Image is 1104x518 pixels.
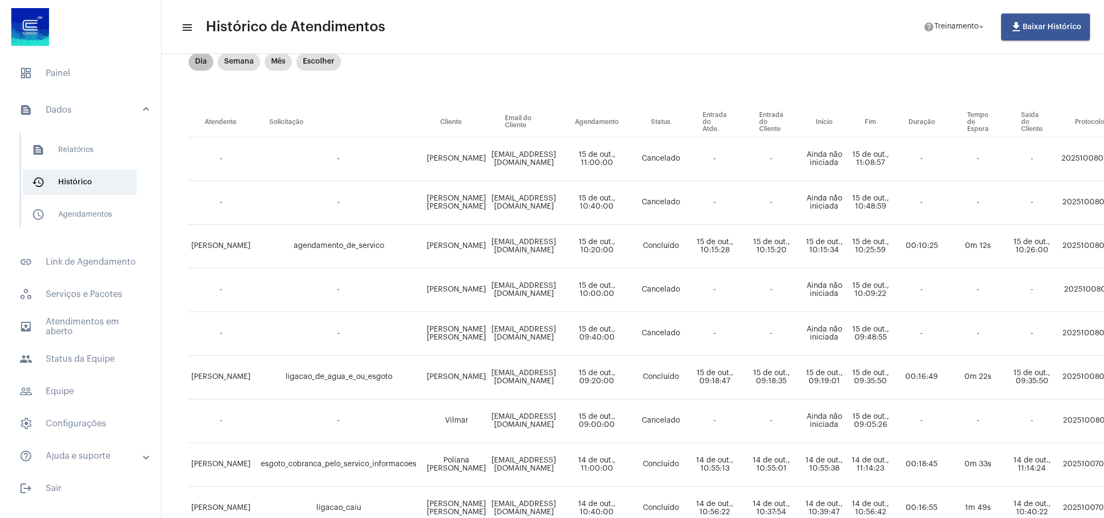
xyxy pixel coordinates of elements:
[1005,107,1059,137] th: Saída do Cliente
[253,107,424,137] th: Solicitação
[294,242,384,250] span: agendamento_de_servico
[849,137,892,181] td: 15 de out., 11:08:57
[559,225,635,268] td: 15 de out., 10:20:00
[32,176,45,189] mat-icon: sidenav icon
[218,53,260,71] mat-chip: Semana
[849,443,892,487] td: 14 de out., 11:14:23
[1005,399,1059,443] td: -
[951,443,1005,487] td: 0m 33s
[424,107,489,137] th: Cliente
[424,225,489,268] td: [PERSON_NAME]
[189,399,253,443] td: -
[11,60,150,86] span: Painel
[743,181,800,225] td: -
[917,16,992,38] button: Treinamento
[892,312,951,356] td: -
[559,181,635,225] td: 15 de out., 10:40:00
[9,5,52,49] img: d4669ae0-8c07-2337-4f67-34b0df7f5ae4.jpeg
[1001,13,1090,40] button: Baixar Histórico
[337,198,340,206] span: -
[559,137,635,181] td: 15 de out., 11:00:00
[686,181,743,225] td: -
[849,107,892,137] th: Fim
[316,504,361,512] span: ligacao_caiu
[489,137,559,181] td: [EMAIL_ADDRESS][DOMAIN_NAME]
[19,288,32,301] span: sidenav icon
[19,255,32,268] mat-icon: sidenav icon
[635,268,686,312] td: Cancelado
[424,312,489,356] td: [PERSON_NAME] [PERSON_NAME]
[743,356,800,399] td: 15 de out., 09:18:35
[489,312,559,356] td: [EMAIL_ADDRESS][DOMAIN_NAME]
[189,268,253,312] td: -
[189,137,253,181] td: -
[1005,356,1059,399] td: 15 de out., 09:35:50
[1005,225,1059,268] td: 15 de out., 10:26:00
[800,225,849,268] td: 15 de out., 10:15:34
[1005,181,1059,225] td: -
[559,356,635,399] td: 15 de out., 09:20:00
[489,225,559,268] td: [EMAIL_ADDRESS][DOMAIN_NAME]
[11,249,150,275] span: Link de Agendamento
[743,443,800,487] td: 14 de out., 10:55:01
[635,443,686,487] td: Concluído
[686,399,743,443] td: -
[337,417,340,424] span: -
[743,312,800,356] td: -
[743,137,800,181] td: -
[1005,268,1059,312] td: -
[1005,443,1059,487] td: 14 de out., 11:14:24
[951,181,1005,225] td: -
[337,286,340,293] span: -
[849,399,892,443] td: 15 de out., 09:05:26
[686,107,743,137] th: Entrada do Atde.
[800,356,849,399] td: 15 de out., 09:19:01
[424,268,489,312] td: [PERSON_NAME]
[32,208,45,221] mat-icon: sidenav icon
[743,268,800,312] td: -
[892,268,951,312] td: -
[559,312,635,356] td: 15 de out., 09:40:00
[19,103,144,116] mat-panel-title: Dados
[951,137,1005,181] td: -
[424,181,489,225] td: [PERSON_NAME] [PERSON_NAME]
[924,22,934,32] mat-icon: help
[181,21,192,34] mat-icon: sidenav icon
[6,443,161,469] mat-expansion-panel-header: sidenav iconAjuda e suporte
[11,314,150,340] span: Atendimentos em aberto
[19,482,32,495] mat-icon: sidenav icon
[1010,23,1081,31] span: Baixar Histórico
[1005,312,1059,356] td: -
[635,399,686,443] td: Cancelado
[189,181,253,225] td: -
[892,137,951,181] td: -
[800,312,849,356] td: Ainda não iniciada
[800,107,849,137] th: Início
[951,312,1005,356] td: -
[11,475,150,501] span: Sair
[11,378,150,404] span: Equipe
[11,346,150,372] span: Status da Equipe
[800,399,849,443] td: Ainda não iniciada
[635,312,686,356] td: Cancelado
[489,399,559,443] td: [EMAIL_ADDRESS][DOMAIN_NAME]
[19,450,32,462] mat-icon: sidenav icon
[337,155,340,162] span: -
[337,329,340,337] span: -
[19,353,32,365] mat-icon: sidenav icon
[951,399,1005,443] td: -
[892,107,951,137] th: Duração
[189,107,253,137] th: Atendente
[19,103,32,116] mat-icon: sidenav icon
[892,225,951,268] td: 00:10:25
[11,411,150,437] span: Configurações
[189,225,253,268] td: [PERSON_NAME]
[559,107,635,137] th: Agendamento
[849,356,892,399] td: 15 de out., 09:35:50
[189,356,253,399] td: [PERSON_NAME]
[559,399,635,443] td: 15 de out., 09:00:00
[32,143,45,156] mat-icon: sidenav icon
[743,399,800,443] td: -
[686,312,743,356] td: -
[23,169,137,195] span: Histórico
